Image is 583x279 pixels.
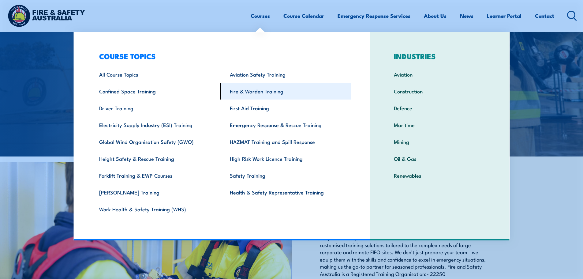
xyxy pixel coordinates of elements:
a: Construction [384,83,495,100]
a: Emergency Response Services [338,8,410,24]
a: Course Calendar [283,8,324,24]
a: Fire & Warden Training [220,83,351,100]
a: Renewables [384,167,495,184]
a: Defence [384,100,495,116]
a: Health & Safety Representative Training [220,184,351,201]
a: About Us [424,8,447,24]
a: First Aid Training [220,100,351,116]
a: Confined Space Training [90,83,220,100]
a: Courses [251,8,270,24]
a: Maritime [384,116,495,133]
a: Forklift Training & EWP Courses [90,167,220,184]
a: All Course Topics [90,66,220,83]
a: Emergency Response & Rescue Training [220,116,351,133]
a: Learner Portal [487,8,521,24]
a: Oil & Gas [384,150,495,167]
a: Aviation Safety Training [220,66,351,83]
a: Aviation [384,66,495,83]
a: Height Safety & Rescue Training [90,150,220,167]
a: News [460,8,473,24]
a: High Risk Work Licence Training [220,150,351,167]
a: Safety Training [220,167,351,184]
a: Electricity Supply Industry (ESI) Training [90,116,220,133]
a: HAZMAT Training and Spill Response [220,133,351,150]
a: [PERSON_NAME] Training [90,184,220,201]
a: Driver Training [90,100,220,116]
h3: INDUSTRIES [384,52,495,60]
p: We are recognised for our expertise in safety training and emergency response, serving Australia’... [320,220,488,277]
a: Mining [384,133,495,150]
a: Global Wind Organisation Safety (GWO) [90,133,220,150]
a: Contact [535,8,554,24]
h3: COURSE TOPICS [90,52,351,60]
a: Work Health & Safety Training (WHS) [90,201,220,217]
